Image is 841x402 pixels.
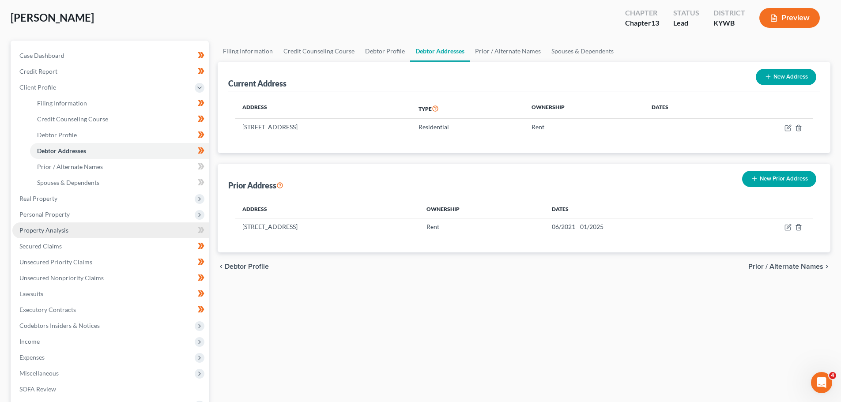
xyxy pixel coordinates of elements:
span: Credit Report [19,68,57,75]
a: SOFA Review [12,381,209,397]
button: New Prior Address [742,171,816,187]
th: Ownership [419,200,545,218]
div: KYWB [713,18,745,28]
span: Unsecured Priority Claims [19,258,92,266]
span: Debtor Profile [225,263,269,270]
span: Spouses & Dependents [37,179,99,186]
td: Rent [419,218,545,235]
a: Unsecured Priority Claims [12,254,209,270]
span: 13 [651,19,659,27]
div: Prior Address [228,180,283,191]
span: Secured Claims [19,242,62,250]
a: Prior / Alternate Names [470,41,546,62]
button: chevron_left Debtor Profile [218,263,269,270]
th: Dates [545,200,719,218]
td: 06/2021 - 01/2025 [545,218,719,235]
div: Lead [673,18,699,28]
span: Real Property [19,195,57,202]
a: Lawsuits [12,286,209,302]
a: Secured Claims [12,238,209,254]
span: Credit Counseling Course [37,115,108,123]
a: Spouses & Dependents [546,41,619,62]
span: Client Profile [19,83,56,91]
span: Income [19,338,40,345]
span: Codebtors Insiders & Notices [19,322,100,329]
button: Prior / Alternate Names chevron_right [748,263,830,270]
span: 4 [829,372,836,379]
a: Filing Information [218,41,278,62]
div: Chapter [625,18,659,28]
th: Dates [645,98,723,119]
a: Prior / Alternate Names [30,159,209,175]
a: Credit Report [12,64,209,79]
span: Prior / Alternate Names [748,263,823,270]
a: Filing Information [30,95,209,111]
th: Address [235,200,419,218]
iframe: Intercom live chat [811,372,832,393]
th: Type [411,98,524,119]
i: chevron_right [823,263,830,270]
div: Current Address [228,78,287,89]
a: Credit Counseling Course [30,111,209,127]
a: Credit Counseling Course [278,41,360,62]
span: Miscellaneous [19,369,59,377]
td: [STREET_ADDRESS] [235,218,419,235]
span: Prior / Alternate Names [37,163,103,170]
th: Ownership [524,98,645,119]
td: Residential [411,119,524,135]
div: Chapter [625,8,659,18]
span: Filing Information [37,99,87,107]
span: Property Analysis [19,226,68,234]
a: Unsecured Nonpriority Claims [12,270,209,286]
span: [PERSON_NAME] [11,11,94,24]
div: District [713,8,745,18]
div: Status [673,8,699,18]
button: New Address [756,69,816,85]
td: Rent [524,119,645,135]
span: Personal Property [19,210,70,218]
a: Debtor Profile [360,41,410,62]
span: Expenses [19,353,45,361]
span: Debtor Addresses [37,147,86,154]
span: Lawsuits [19,290,43,297]
span: Case Dashboard [19,52,64,59]
span: Executory Contracts [19,306,76,313]
a: Executory Contracts [12,302,209,318]
span: SOFA Review [19,385,56,393]
th: Address [235,98,411,119]
span: Unsecured Nonpriority Claims [19,274,104,282]
a: Case Dashboard [12,48,209,64]
a: Property Analysis [12,222,209,238]
span: Debtor Profile [37,131,77,139]
button: Preview [759,8,820,28]
a: Debtor Profile [30,127,209,143]
a: Spouses & Dependents [30,175,209,191]
a: Debtor Addresses [30,143,209,159]
td: [STREET_ADDRESS] [235,119,411,135]
a: Debtor Addresses [410,41,470,62]
i: chevron_left [218,263,225,270]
